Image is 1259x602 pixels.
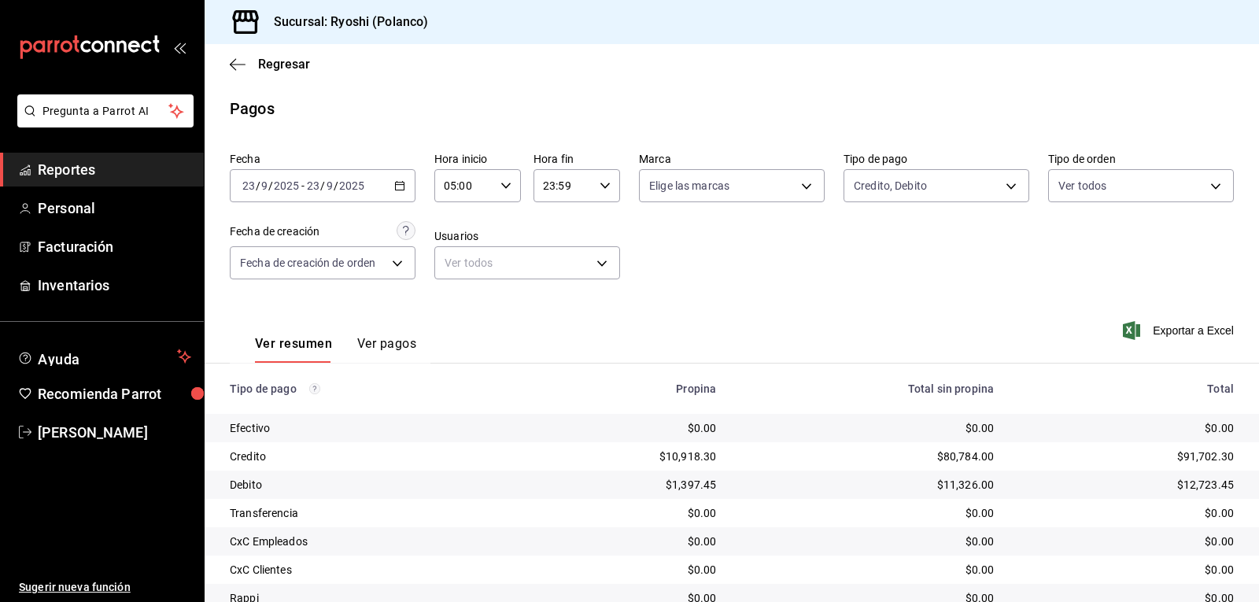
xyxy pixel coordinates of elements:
[534,153,620,164] label: Hora fin
[649,178,729,194] span: Elige las marcas
[1019,534,1234,549] div: $0.00
[11,114,194,131] a: Pregunta a Parrot AI
[38,422,191,443] span: [PERSON_NAME]
[338,179,365,192] input: ----
[242,179,256,192] input: --
[38,383,191,404] span: Recomienda Parrot
[1019,382,1234,395] div: Total
[38,347,171,366] span: Ayuda
[1058,178,1106,194] span: Ver todos
[268,179,273,192] span: /
[434,231,620,242] label: Usuarios
[854,178,927,194] span: Credito, Debito
[537,562,717,578] div: $0.00
[1019,449,1234,464] div: $91,702.30
[741,562,994,578] div: $0.00
[256,179,260,192] span: /
[741,449,994,464] div: $80,784.00
[230,562,511,578] div: CxC Clientes
[1019,420,1234,436] div: $0.00
[537,420,717,436] div: $0.00
[42,103,169,120] span: Pregunta a Parrot AI
[334,179,338,192] span: /
[434,153,521,164] label: Hora inicio
[230,382,511,395] div: Tipo de pago
[261,13,428,31] h3: Sucursal: Ryoshi (Polanco)
[240,255,375,271] span: Fecha de creación de orden
[230,505,511,521] div: Transferencia
[17,94,194,127] button: Pregunta a Parrot AI
[1126,321,1234,340] button: Exportar a Excel
[38,275,191,296] span: Inventarios
[255,336,416,363] div: navigation tabs
[741,382,994,395] div: Total sin propina
[38,236,191,257] span: Facturación
[357,336,416,363] button: Ver pagos
[258,57,310,72] span: Regresar
[255,336,332,363] button: Ver resumen
[230,153,415,164] label: Fecha
[844,153,1029,164] label: Tipo de pago
[1048,153,1234,164] label: Tipo de orden
[309,383,320,394] svg: Los pagos realizados con Pay y otras terminales son montos brutos.
[537,449,717,464] div: $10,918.30
[320,179,325,192] span: /
[230,57,310,72] button: Regresar
[537,534,717,549] div: $0.00
[537,505,717,521] div: $0.00
[38,159,191,180] span: Reportes
[273,179,300,192] input: ----
[741,505,994,521] div: $0.00
[230,97,275,120] div: Pagos
[741,534,994,549] div: $0.00
[173,41,186,54] button: open_drawer_menu
[537,382,717,395] div: Propina
[1019,505,1234,521] div: $0.00
[230,534,511,549] div: CxC Empleados
[19,579,191,596] span: Sugerir nueva función
[434,246,620,279] div: Ver todos
[38,198,191,219] span: Personal
[1019,477,1234,493] div: $12,723.45
[741,420,994,436] div: $0.00
[301,179,305,192] span: -
[230,449,511,464] div: Credito
[537,477,717,493] div: $1,397.45
[741,477,994,493] div: $11,326.00
[260,179,268,192] input: --
[230,477,511,493] div: Debito
[639,153,825,164] label: Marca
[1019,562,1234,578] div: $0.00
[230,223,319,240] div: Fecha de creación
[306,179,320,192] input: --
[230,420,511,436] div: Efectivo
[326,179,334,192] input: --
